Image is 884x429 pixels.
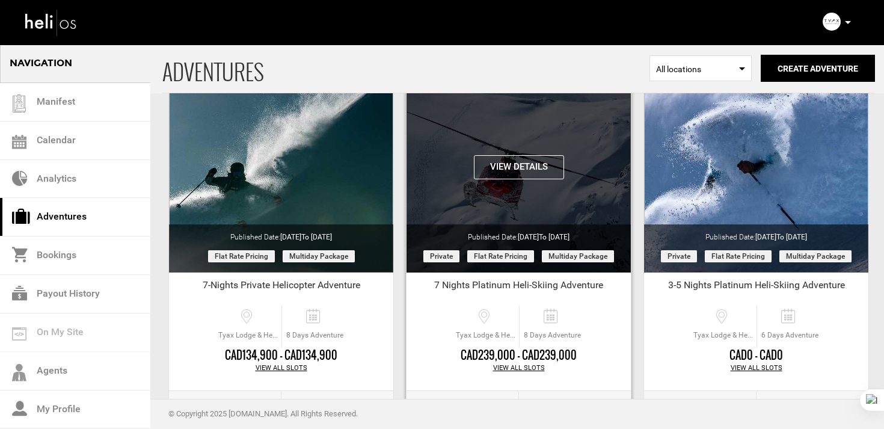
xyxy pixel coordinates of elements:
[407,224,631,242] div: Published Date:
[169,279,393,297] div: 7-Nights Private Helicopter Adventure
[649,55,752,81] span: Select box activate
[644,363,868,373] div: View All Slots
[519,391,631,421] a: View Bookings
[757,330,823,341] span: 6 Days Adventure
[407,279,631,297] div: 7 Nights Platinum Heli-Skiing Adventure
[518,233,569,241] span: [DATE]
[169,391,281,421] a: Edit Adventure
[407,363,631,373] div: View All Slots
[12,364,26,381] img: agents-icon.svg
[644,224,868,242] div: Published Date:
[208,250,275,262] span: Flat Rate Pricing
[10,94,28,113] img: guest-list.svg
[757,391,869,421] a: View Bookings
[761,55,875,82] button: Create Adventure
[644,348,868,363] div: CAD0 - CAD0
[281,391,394,421] a: View Bookings
[823,13,841,31] img: img_559a7b6dc01de19844086667dde548fe.jpg
[453,330,519,341] span: Tyax Lodge & Heliskiing, [GEOGRAPHIC_DATA], [GEOGRAPHIC_DATA], [GEOGRAPHIC_DATA]
[407,391,519,421] a: Edit Adventure
[24,7,78,39] img: heli-logo
[301,233,332,241] span: to [DATE]
[474,155,564,179] button: View Details
[282,330,348,341] span: 8 Days Adventure
[283,250,355,262] span: Multiday package
[162,44,649,93] span: ADVENTURES
[539,233,569,241] span: to [DATE]
[467,250,534,262] span: Flat Rate Pricing
[169,224,393,242] div: Published Date:
[661,250,697,262] span: Private
[12,135,26,149] img: calendar.svg
[407,348,631,363] div: CAD239,000 - CAD239,000
[12,327,26,341] img: on_my_site.svg
[690,330,757,341] span: Tyax Lodge & Heliskiing, [GEOGRAPHIC_DATA], [GEOGRAPHIC_DATA], [GEOGRAPHIC_DATA]
[656,63,745,75] span: All locations
[644,279,868,297] div: 3-5 Nights Platinum Heli-Skiing Adventure
[169,348,393,363] div: CAD134,900 - CAD134,900
[779,250,852,262] span: Multiday package
[215,330,281,341] span: Tyax Lodge & Heliskiing, [GEOGRAPHIC_DATA], [GEOGRAPHIC_DATA], [GEOGRAPHIC_DATA]
[423,250,459,262] span: Private
[542,250,614,262] span: Multiday package
[280,233,332,241] span: [DATE]
[644,391,757,421] a: Edit Adventure
[776,233,807,241] span: to [DATE]
[520,330,585,341] span: 8 Days Adventure
[705,250,772,262] span: Flat Rate Pricing
[169,363,393,373] div: View All Slots
[755,233,807,241] span: [DATE]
